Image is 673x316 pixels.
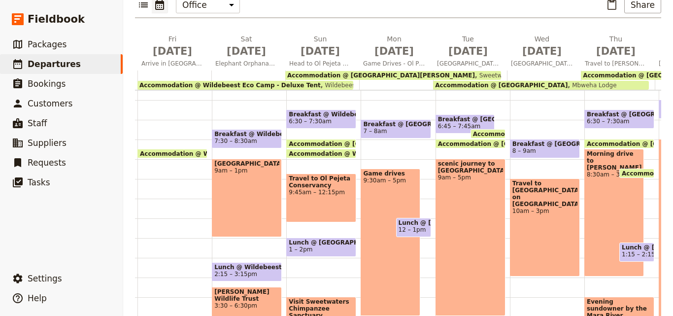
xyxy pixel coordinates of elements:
[212,129,282,148] div: Breakfast @ Wildebeest Eco Camp - Deluxe Tent7:30 – 8:30am
[137,81,353,90] div: Accommodation @ Wildebeest Eco Camp - Deluxe TentWildebeest Eco Camp - Deluxe Tent
[289,118,332,125] span: 6:30 – 7:30am
[286,238,356,257] div: Lunch @ [GEOGRAPHIC_DATA][PERSON_NAME]1 – 2pm
[433,34,507,70] button: Tue [DATE][GEOGRAPHIC_DATA]
[363,177,418,184] span: 9:30am – 5pm
[141,44,203,59] span: [DATE]
[211,60,281,68] span: Elephant Orphanage and [GEOGRAPHIC_DATA]
[399,226,426,233] span: 12 – 1pm
[28,118,47,128] span: Staff
[438,174,503,181] span: 9am – 5pm
[289,44,351,59] span: [DATE]
[28,39,67,49] span: Packages
[507,60,577,68] span: [GEOGRAPHIC_DATA] and [PERSON_NAME]
[622,244,652,251] span: Lunch @ [PERSON_NAME]
[581,60,651,68] span: Travel to [PERSON_NAME] (Game Walk & Village Visit)
[510,178,580,277] div: Travel to [GEOGRAPHIC_DATA] on [GEOGRAPHIC_DATA]10am – 3pm
[587,150,641,171] span: Morning drive to [PERSON_NAME]
[361,119,431,139] div: Breakfast @ [GEOGRAPHIC_DATA][PERSON_NAME]7 – 8am
[28,138,67,148] span: Suppliers
[512,140,577,147] span: Breakfast @ [GEOGRAPHIC_DATA]
[137,60,207,68] span: Arrive in [GEOGRAPHIC_DATA]
[512,208,577,214] span: 10am – 3pm
[619,243,654,262] div: Lunch @ [PERSON_NAME]1:15 – 2:15pm
[622,251,665,258] span: 1:15 – 2:15pm
[285,71,501,80] div: Accommodation @ [GEOGRAPHIC_DATA][PERSON_NAME]Sweetwaters [PERSON_NAME]
[512,180,577,208] span: Travel to [GEOGRAPHIC_DATA] on [GEOGRAPHIC_DATA]
[510,139,580,158] div: Breakfast @ [GEOGRAPHIC_DATA]8 – 9am
[137,34,211,70] button: Fri [DATE]Arrive in [GEOGRAPHIC_DATA]
[140,150,325,157] span: Accommodation @ Wildebeest Eco Camp - Deluxe Tent
[436,139,505,148] div: Accommodation @ [GEOGRAPHIC_DATA]
[584,109,654,129] div: Breakfast @ [GEOGRAPHIC_DATA]6:30 – 7:30am
[438,140,575,147] span: Accommodation @ [GEOGRAPHIC_DATA]
[289,111,354,118] span: Breakfast @ Wildebeest Eco Camp - Deluxe Tent
[289,246,312,253] span: 1 – 2pm
[512,147,536,154] span: 8 – 9am
[587,111,652,118] span: Breakfast @ [GEOGRAPHIC_DATA]
[511,34,573,59] h2: Wed
[363,128,387,135] span: 7 – 8am
[214,264,279,271] span: Lunch @ Wildebeest Eco Camp - Deluxe Tent
[473,131,665,137] span: Accommodation @ [GEOGRAPHIC_DATA][PERSON_NAME]
[287,72,475,79] span: Accommodation @ [GEOGRAPHIC_DATA][PERSON_NAME]
[286,139,356,148] div: Accommodation @ [GEOGRAPHIC_DATA][PERSON_NAME]
[363,121,428,128] span: Breakfast @ [GEOGRAPHIC_DATA][PERSON_NAME]
[507,34,581,70] button: Wed [DATE][GEOGRAPHIC_DATA] and [PERSON_NAME]
[289,34,351,59] h2: Sun
[212,262,282,281] div: Lunch @ Wildebeest Eco Camp - Deluxe Tent2:15 – 3:15pm
[396,218,431,237] div: Lunch @ [GEOGRAPHIC_DATA][PERSON_NAME]12 – 1pm
[361,169,420,316] div: Game drives9:30am – 5pm
[438,160,503,174] span: scenic journey to [GEOGRAPHIC_DATA]
[285,34,359,70] button: Sun [DATE]Head to Ol Pejeta Conservancy
[215,44,277,59] span: [DATE]
[581,34,655,70] button: Thu [DATE]Travel to [PERSON_NAME] (Game Walk & Village Visit)
[286,149,356,158] div: Accommodation @ Wildebeest Eco Camp - Deluxe Tent
[214,271,257,278] span: 2:15 – 3:15pm
[28,99,72,108] span: Customers
[438,116,493,123] span: Breakfast @ [GEOGRAPHIC_DATA][PERSON_NAME]
[363,44,425,59] span: [DATE]
[511,44,573,59] span: [DATE]
[585,44,647,59] span: [DATE]
[433,60,503,68] span: [GEOGRAPHIC_DATA]
[321,82,430,89] span: Wildebeest Eco Camp - Deluxe Tent
[584,149,644,277] div: Morning drive to [PERSON_NAME]8:30am – 3pm
[438,123,481,130] span: 6:45 – 7:45am
[437,34,499,59] h2: Tue
[28,293,47,303] span: Help
[28,158,66,168] span: Requests
[214,138,257,144] span: 7:30 – 8:30am
[289,175,354,189] span: Travel to Ol Pejeta Conservancy
[28,177,50,187] span: Tasks
[285,60,355,68] span: Head to Ol Pejeta Conservancy
[211,34,285,70] button: Sat [DATE]Elephant Orphanage and [GEOGRAPHIC_DATA]
[359,34,433,70] button: Mon [DATE]Game Drives - Ol Pejeta Conservancy
[28,274,62,283] span: Settings
[215,34,277,59] h2: Sat
[359,60,429,68] span: Game Drives - Ol Pejeta Conservancy
[286,174,356,222] div: Travel to Ol Pejeta Conservancy9:45am – 12:15pm
[619,169,654,178] div: Accommodation @ [GEOGRAPHIC_DATA]
[584,139,654,148] div: Accommodation @ [GEOGRAPHIC_DATA]
[289,239,354,246] span: Lunch @ [GEOGRAPHIC_DATA][PERSON_NAME]
[363,170,418,177] span: Game drives
[214,288,279,302] span: [PERSON_NAME] Wildlife Trust
[399,219,429,226] span: Lunch @ [GEOGRAPHIC_DATA][PERSON_NAME]
[475,72,569,79] span: Sweetwaters [PERSON_NAME]
[214,131,279,138] span: Breakfast @ Wildebeest Eco Camp - Deluxe Tent
[141,34,203,59] h2: Fri
[28,12,85,27] span: Fieldbook
[436,159,505,316] div: scenic journey to [GEOGRAPHIC_DATA]9am – 5pm
[286,109,356,129] div: Breakfast @ Wildebeest Eco Camp - Deluxe Tent6:30 – 7:30am
[28,59,81,69] span: Departures
[139,82,321,89] span: Accommodation @ Wildebeest Eco Camp - Deluxe Tent
[433,81,649,90] div: Accommodation @ [GEOGRAPHIC_DATA]Mbweha Lodge
[363,34,425,59] h2: Mon
[28,79,66,89] span: Bookings
[212,159,282,237] div: [GEOGRAPHIC_DATA]9am – 1pm
[471,129,505,139] div: Accommodation @ [GEOGRAPHIC_DATA][PERSON_NAME]
[568,82,616,89] span: Mbweha Lodge
[289,140,481,147] span: Accommodation @ [GEOGRAPHIC_DATA][PERSON_NAME]
[289,150,474,157] span: Accommodation @ Wildebeest Eco Camp - Deluxe Tent
[214,167,279,174] span: 9am – 1pm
